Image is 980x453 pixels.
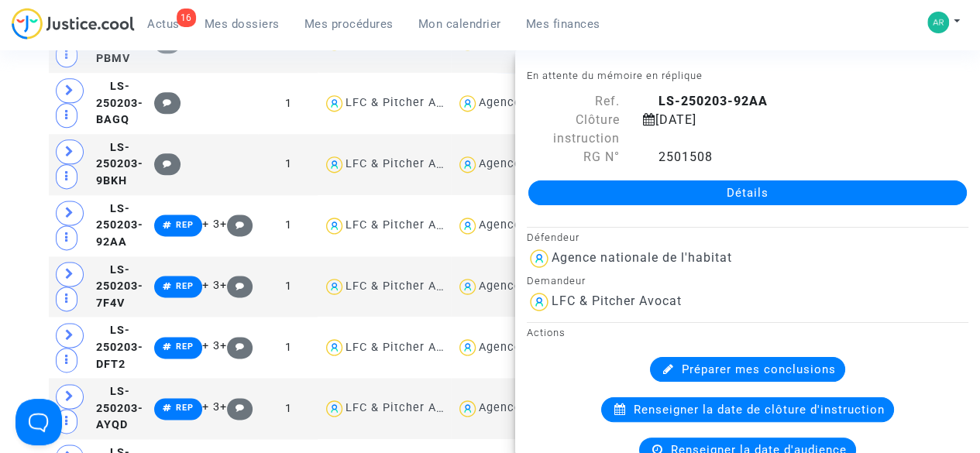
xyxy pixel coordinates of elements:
div: Ref. [515,92,631,111]
span: + [220,279,253,292]
span: LS-250203-7F4V [96,263,143,310]
small: Demandeur [527,275,586,287]
img: icon-user.svg [456,397,479,420]
td: 1 [258,73,318,134]
span: + [220,218,253,231]
span: LS-250203-AYQD [96,385,143,431]
div: Agence nationale de l'habitat [479,341,649,354]
img: icon-user.svg [527,246,552,271]
div: LFC & Pitcher Avocat [346,341,468,354]
div: LFC & Pitcher Avocat [346,218,468,232]
div: Agence nationale de l'habitat [479,280,649,293]
span: Renseigner la date de clôture d'instruction [634,403,885,417]
a: Mon calendrier [406,12,514,36]
img: icon-user.svg [527,290,552,314]
td: 1 [258,378,318,439]
div: Agence nationale de l'habitat [479,96,649,109]
a: Mes procédures [292,12,406,36]
div: LFC & Pitcher Avocat [552,293,682,308]
span: Mes finances [526,17,600,31]
td: 1 [258,134,318,195]
small: En attente du mémoire en réplique [527,70,703,81]
img: icon-user.svg [456,153,479,176]
div: RG N° [515,148,631,166]
a: Détails [528,180,967,205]
small: Défendeur [527,232,579,243]
img: icon-user.svg [323,276,346,298]
span: + 3 [202,279,220,292]
td: 1 [258,195,318,256]
img: icon-user.svg [323,92,346,115]
td: 1 [258,317,318,378]
div: Clôture instruction [515,111,631,148]
span: LS-250203-DFT2 [96,324,143,370]
span: Mon calendrier [418,17,501,31]
img: icon-user.svg [323,153,346,176]
img: icon-user.svg [456,92,479,115]
span: + 3 [202,400,220,414]
img: icon-user.svg [323,214,346,237]
div: LFC & Pitcher Avocat [346,401,468,414]
img: icon-user.svg [323,336,346,359]
div: LFC & Pitcher Avocat [346,96,468,109]
div: LFC & Pitcher Avocat [346,280,468,293]
div: Agence nationale de l'habitat [479,218,649,232]
a: Mes dossiers [192,12,292,36]
img: icon-user.svg [456,276,479,298]
span: Préparer mes conclusions [682,362,836,376]
img: icon-user.svg [323,397,346,420]
b: LS-250203-92AA [658,94,768,108]
div: Agence nationale de l'habitat [479,401,649,414]
span: + [220,339,253,352]
td: 1 [258,256,318,317]
span: LS-250203-BAGQ [96,80,143,126]
div: Agence nationale de l'habitat [552,250,732,265]
span: 2501508 [643,149,713,164]
a: Mes finances [514,12,613,36]
div: LFC & Pitcher Avocat [346,157,468,170]
span: + 3 [202,218,220,231]
span: Actus [147,17,180,31]
a: 16Actus [135,12,192,36]
span: REP [176,341,194,352]
img: icon-user.svg [456,336,479,359]
span: + [220,400,253,414]
span: REP [176,403,194,413]
iframe: Help Scout Beacon - Open [15,399,62,445]
span: REP [176,281,194,291]
span: + 3 [202,339,220,352]
img: icon-user.svg [456,214,479,237]
img: jc-logo.svg [12,8,135,39]
span: LS-250203-9BKH [96,141,143,187]
div: Agence nationale de l'habitat [479,157,649,170]
div: [DATE] [631,111,941,148]
span: Mes dossiers [205,17,280,31]
span: Mes procédures [304,17,394,31]
img: 41e1d3fd7788e04d6a3786fbac3154f0 [927,12,949,33]
div: 16 [177,9,196,27]
span: LS-250203-92AA [96,202,143,249]
small: Actions [527,327,566,338]
span: REP [176,220,194,230]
